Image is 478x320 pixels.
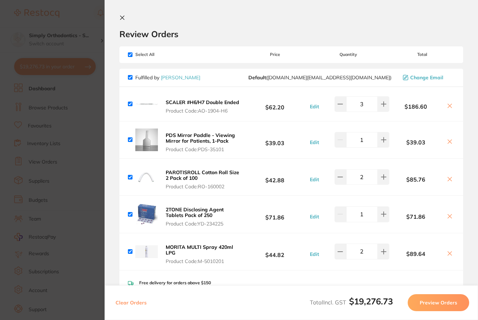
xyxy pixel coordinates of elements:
button: PDS Mirror Paddle - Viewing Mirror for Patients, 1-Pack Product Code:PDS-35101 [164,132,242,153]
button: 2TONE Disclosing Agent Tablets Pack of 250 Product Code:YD-234225 [164,206,242,227]
img: ZHh2Y2ZwcQ [135,240,158,263]
img: bW9reWtyOA [135,166,158,188]
span: Product Code: PDS-35101 [166,147,240,152]
button: SCALER #H6/H7 Double Ended Product Code:AO-1904-H6 [164,99,241,114]
img: NnM0OXB4aA [135,128,158,151]
button: Change Email [401,74,455,81]
a: [PERSON_NAME] [161,74,200,81]
b: PDS Mirror Paddle - Viewing Mirror for Patients, 1-Pack [166,132,235,144]
button: PAROTISROLL Cotton Roll Size 2 Pack of 100 Product Code:RO-160002 [164,169,242,190]
h2: Review Orders [119,29,463,39]
span: Quantity [308,52,389,57]
b: Default [248,74,266,81]
button: Edit [308,213,321,220]
span: Total Incl. GST [310,299,393,306]
b: 2TONE Disclosing Agent Tablets Pack of 250 [166,206,224,218]
b: MORITA MULTI Spray 420ml LPG [166,244,233,256]
img: MXU4dXAxcw [135,93,158,115]
p: Fulfilled by [135,75,200,80]
button: Edit [308,139,321,145]
button: Preview Orders [408,294,469,311]
b: $85.76 [389,176,442,183]
span: Change Email [410,75,443,80]
span: Select All [128,52,199,57]
b: $186.60 [389,103,442,110]
span: Total [389,52,455,57]
b: $39.03 [242,133,308,146]
span: Product Code: M-5010201 [166,258,240,264]
b: $71.86 [242,208,308,221]
button: Edit [308,103,321,110]
b: PAROTISROLL Cotton Roll Size 2 Pack of 100 [166,169,239,181]
b: $71.86 [389,213,442,220]
button: MORITA MULTI Spray 420ml LPG Product Code:M-5010201 [164,244,242,264]
span: Product Code: RO-160002 [166,184,240,189]
button: Edit [308,176,321,183]
b: $39.03 [389,139,442,145]
b: SCALER #H6/H7 Double Ended [166,99,239,105]
b: $42.88 [242,171,308,184]
span: Product Code: YD-234225 [166,221,240,227]
b: $89.64 [389,251,442,257]
b: $19,276.73 [349,296,393,307]
img: azdyM2tmYg [135,203,158,225]
button: Edit [308,251,321,257]
button: Clear Orders [113,294,149,311]
span: Product Code: AO-1904-H6 [166,108,239,114]
span: Price [242,52,308,57]
b: $62.20 [242,97,308,110]
span: customer.care@henryschein.com.au [248,75,391,80]
b: $44.82 [242,245,308,258]
p: Free delivery for orders above $150 [139,280,211,285]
